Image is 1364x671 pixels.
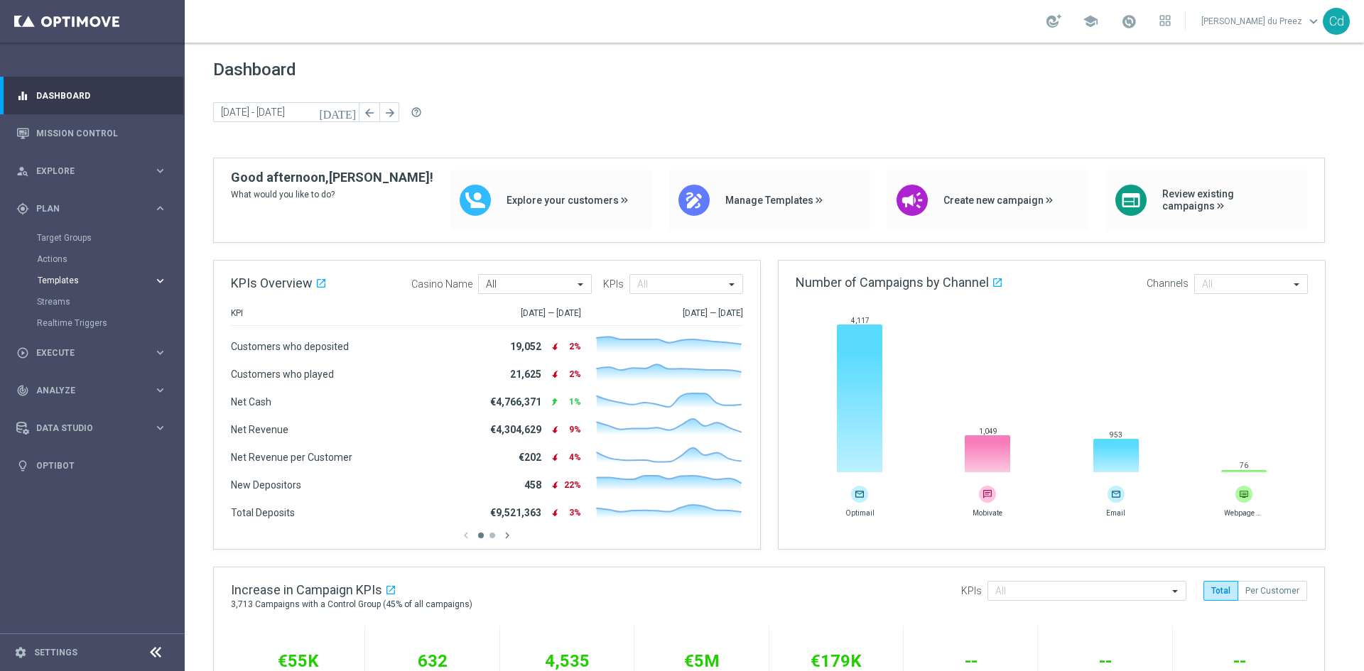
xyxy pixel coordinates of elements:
[16,347,168,359] button: play_circle_outline Execute keyboard_arrow_right
[16,165,153,178] div: Explore
[37,312,183,334] div: Realtime Triggers
[16,202,153,215] div: Plan
[1306,13,1321,29] span: keyboard_arrow_down
[16,165,29,178] i: person_search
[153,274,167,288] i: keyboard_arrow_right
[16,447,167,484] div: Optibot
[16,90,168,102] button: equalizer Dashboard
[16,77,167,114] div: Dashboard
[34,648,77,657] a: Settings
[153,202,167,215] i: keyboard_arrow_right
[37,227,183,249] div: Target Groups
[1200,11,1323,32] a: [PERSON_NAME] du Preezkeyboard_arrow_down
[37,249,183,270] div: Actions
[16,203,168,214] button: gps_fixed Plan keyboard_arrow_right
[1083,13,1098,29] span: school
[36,167,153,175] span: Explore
[14,646,27,659] i: settings
[16,422,153,435] div: Data Studio
[16,347,29,359] i: play_circle_outline
[37,317,148,329] a: Realtime Triggers
[16,385,168,396] button: track_changes Analyze keyboard_arrow_right
[16,165,168,177] button: person_search Explore keyboard_arrow_right
[36,77,167,114] a: Dashboard
[36,204,153,213] span: Plan
[36,349,153,357] span: Execute
[16,202,29,215] i: gps_fixed
[36,114,167,152] a: Mission Control
[37,291,183,312] div: Streams
[37,275,168,286] button: Templates keyboard_arrow_right
[16,128,168,139] button: Mission Control
[37,296,148,307] a: Streams
[38,276,139,285] span: Templates
[153,346,167,359] i: keyboard_arrow_right
[153,383,167,397] i: keyboard_arrow_right
[153,164,167,178] i: keyboard_arrow_right
[37,270,183,291] div: Templates
[16,114,167,152] div: Mission Control
[37,253,148,265] a: Actions
[16,347,153,359] div: Execute
[37,232,148,244] a: Target Groups
[38,276,153,285] div: Templates
[16,384,153,397] div: Analyze
[1323,8,1350,35] div: Cd
[36,447,167,484] a: Optibot
[16,460,168,471] button: lightbulb Optibot
[36,386,153,395] span: Analyze
[16,89,29,102] i: equalizer
[153,421,167,435] i: keyboard_arrow_right
[36,424,153,432] span: Data Studio
[16,422,168,434] button: Data Studio keyboard_arrow_right
[16,459,29,472] i: lightbulb
[16,384,29,397] i: track_changes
